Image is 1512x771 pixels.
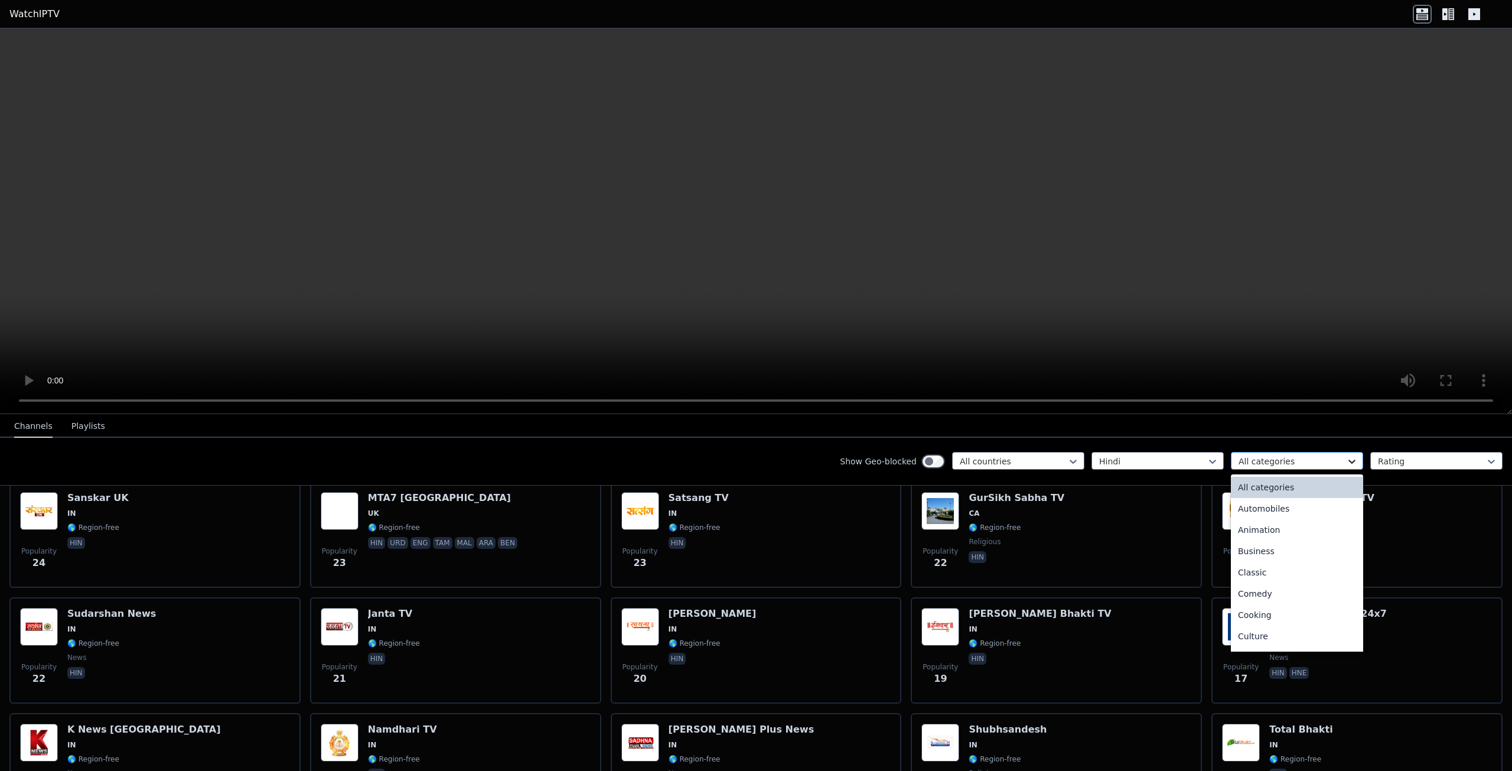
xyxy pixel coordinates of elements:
[498,537,517,549] p: ben
[921,492,959,530] img: GurSikh Sabha TV
[20,492,58,530] img: Sanskar UK
[321,724,359,762] img: Namdhari TV
[67,639,119,648] span: 🌎 Region-free
[368,624,377,634] span: IN
[21,546,57,556] span: Popularity
[67,492,129,504] h6: Sanskar UK
[840,456,917,467] label: Show Geo-blocked
[321,492,359,530] img: MTA7 Asia
[368,492,520,504] h6: MTA7 [GEOGRAPHIC_DATA]
[1222,608,1260,646] img: INH 24x7
[1231,647,1363,668] div: Documentary
[969,551,986,563] p: hin
[1234,672,1247,686] span: 17
[934,556,947,570] span: 22
[71,415,105,438] button: Playlists
[1269,754,1321,764] span: 🌎 Region-free
[1289,667,1309,679] p: hne
[934,672,947,686] span: 19
[669,639,721,648] span: 🌎 Region-free
[969,624,977,634] span: IN
[621,492,659,530] img: Satsang TV
[969,537,1001,546] span: religious
[67,624,76,634] span: IN
[1223,546,1259,556] span: Popularity
[1231,626,1363,647] div: Culture
[1231,519,1363,541] div: Animation
[1231,562,1363,583] div: Classic
[477,537,496,549] p: ara
[333,556,346,570] span: 23
[20,608,58,646] img: Sudarshan News
[368,608,420,620] h6: Janta TV
[67,740,76,750] span: IN
[20,724,58,762] img: K News India
[969,754,1021,764] span: 🌎 Region-free
[67,608,156,620] h6: Sudarshan News
[623,546,658,556] span: Popularity
[969,724,1047,736] h6: Shubhsandesh
[32,672,45,686] span: 22
[321,608,359,646] img: Janta TV
[433,537,452,549] p: tam
[67,653,86,662] span: news
[669,523,721,532] span: 🌎 Region-free
[32,556,45,570] span: 24
[921,724,959,762] img: Shubhsandesh
[669,537,686,549] p: hin
[67,537,85,549] p: hin
[623,662,658,672] span: Popularity
[1222,492,1260,530] img: Hyder TV
[368,509,379,518] span: UK
[1223,662,1259,672] span: Popularity
[14,415,53,438] button: Channels
[67,523,119,532] span: 🌎 Region-free
[669,624,677,634] span: IN
[1269,724,1332,736] h6: Total Bhakti
[410,537,431,549] p: eng
[455,537,474,549] p: mal
[368,537,386,549] p: hin
[1231,583,1363,604] div: Comedy
[21,662,57,672] span: Popularity
[1269,653,1288,662] span: news
[669,492,729,504] h6: Satsang TV
[633,672,646,686] span: 20
[969,492,1064,504] h6: GurSikh Sabha TV
[368,724,437,736] h6: Namdhari TV
[67,667,85,679] p: hin
[969,639,1021,648] span: 🌎 Region-free
[969,653,986,665] p: hin
[1222,724,1260,762] img: Total Bhakti
[633,556,646,570] span: 23
[1231,604,1363,626] div: Cooking
[9,7,60,21] a: WatchIPTV
[969,740,977,750] span: IN
[923,662,958,672] span: Popularity
[669,608,757,620] h6: [PERSON_NAME]
[1231,541,1363,562] div: Business
[669,509,677,518] span: IN
[322,662,357,672] span: Popularity
[368,740,377,750] span: IN
[669,754,721,764] span: 🌎 Region-free
[621,608,659,646] img: Sadhna
[1231,477,1363,498] div: All categories
[1269,740,1278,750] span: IN
[669,740,677,750] span: IN
[923,546,958,556] span: Popularity
[368,754,420,764] span: 🌎 Region-free
[621,724,659,762] img: Sadhna Plus News
[333,672,346,686] span: 21
[969,608,1111,620] h6: [PERSON_NAME] Bhakti TV
[969,509,979,518] span: CA
[368,639,420,648] span: 🌎 Region-free
[67,754,119,764] span: 🌎 Region-free
[669,724,814,736] h6: [PERSON_NAME] Plus News
[387,537,408,549] p: urd
[1269,667,1287,679] p: hin
[322,546,357,556] span: Popularity
[969,523,1021,532] span: 🌎 Region-free
[1231,498,1363,519] div: Automobiles
[368,523,420,532] span: 🌎 Region-free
